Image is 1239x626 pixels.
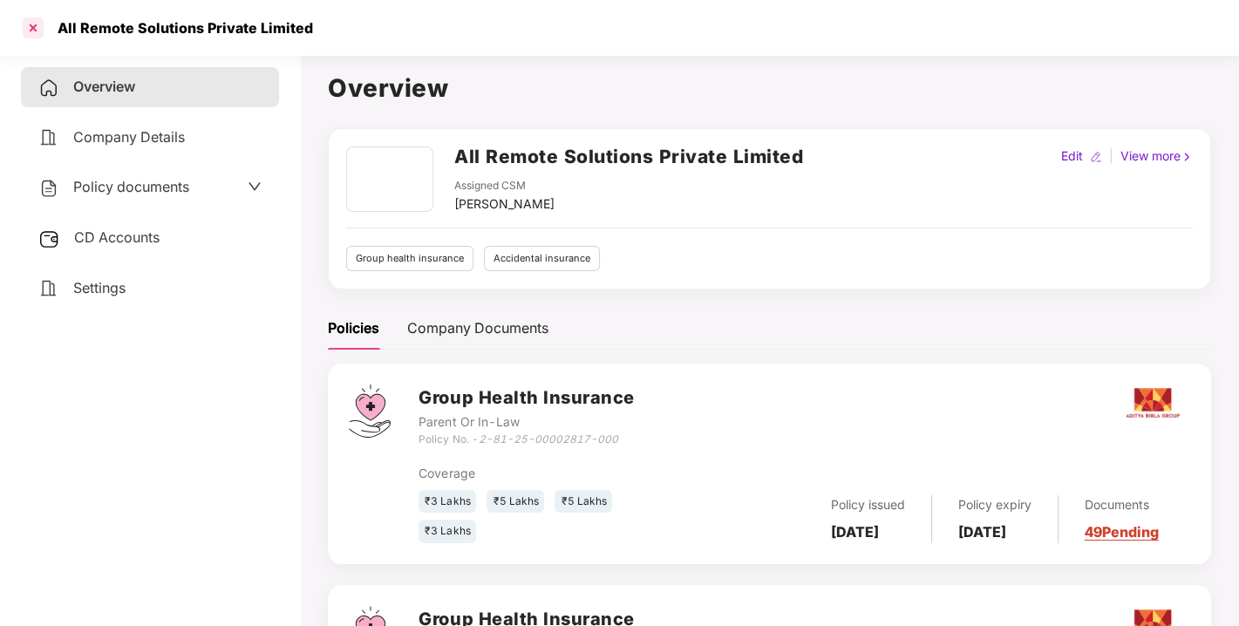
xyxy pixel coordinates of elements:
[1117,146,1196,166] div: View more
[38,178,59,199] img: svg+xml;base64,PHN2ZyB4bWxucz0iaHR0cDovL3d3dy53My5vcmcvMjAwMC9zdmciIHdpZHRoPSIyNCIgaGVpZ2h0PSIyNC...
[419,412,634,432] div: Parent Or In-Law
[555,490,612,514] div: ₹5 Lakhs
[1122,372,1183,433] img: aditya.png
[1085,523,1159,541] a: 49 Pending
[328,317,379,339] div: Policies
[1090,151,1102,163] img: editIcon
[73,78,135,95] span: Overview
[484,246,600,271] div: Accidental insurance
[1181,151,1193,163] img: rightIcon
[407,317,548,339] div: Company Documents
[419,490,476,514] div: ₹3 Lakhs
[74,228,160,246] span: CD Accounts
[419,464,676,483] div: Coverage
[487,490,544,514] div: ₹5 Lakhs
[831,495,905,514] div: Policy issued
[38,127,59,148] img: svg+xml;base64,PHN2ZyB4bWxucz0iaHR0cDovL3d3dy53My5vcmcvMjAwMC9zdmciIHdpZHRoPSIyNCIgaGVpZ2h0PSIyNC...
[419,520,476,543] div: ₹3 Lakhs
[1106,146,1117,166] div: |
[958,523,1006,541] b: [DATE]
[349,384,391,438] img: svg+xml;base64,PHN2ZyB4bWxucz0iaHR0cDovL3d3dy53My5vcmcvMjAwMC9zdmciIHdpZHRoPSI0Ny43MTQiIGhlaWdodD...
[73,178,189,195] span: Policy documents
[346,246,473,271] div: Group health insurance
[1058,146,1086,166] div: Edit
[831,523,879,541] b: [DATE]
[454,142,803,171] h2: All Remote Solutions Private Limited
[248,180,262,194] span: down
[73,128,185,146] span: Company Details
[38,278,59,299] img: svg+xml;base64,PHN2ZyB4bWxucz0iaHR0cDovL3d3dy53My5vcmcvMjAwMC9zdmciIHdpZHRoPSIyNCIgaGVpZ2h0PSIyNC...
[958,495,1031,514] div: Policy expiry
[38,78,59,99] img: svg+xml;base64,PHN2ZyB4bWxucz0iaHR0cDovL3d3dy53My5vcmcvMjAwMC9zdmciIHdpZHRoPSIyNCIgaGVpZ2h0PSIyNC...
[419,384,634,412] h3: Group Health Insurance
[73,279,126,296] span: Settings
[47,19,313,37] div: All Remote Solutions Private Limited
[454,178,555,194] div: Assigned CSM
[478,432,617,446] i: 2-81-25-00002817-000
[1085,495,1159,514] div: Documents
[38,228,60,249] img: svg+xml;base64,PHN2ZyB3aWR0aD0iMjUiIGhlaWdodD0iMjQiIHZpZXdCb3g9IjAgMCAyNSAyNCIgZmlsbD0ibm9uZSIgeG...
[454,194,555,214] div: [PERSON_NAME]
[328,69,1211,107] h1: Overview
[419,432,634,448] div: Policy No. -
